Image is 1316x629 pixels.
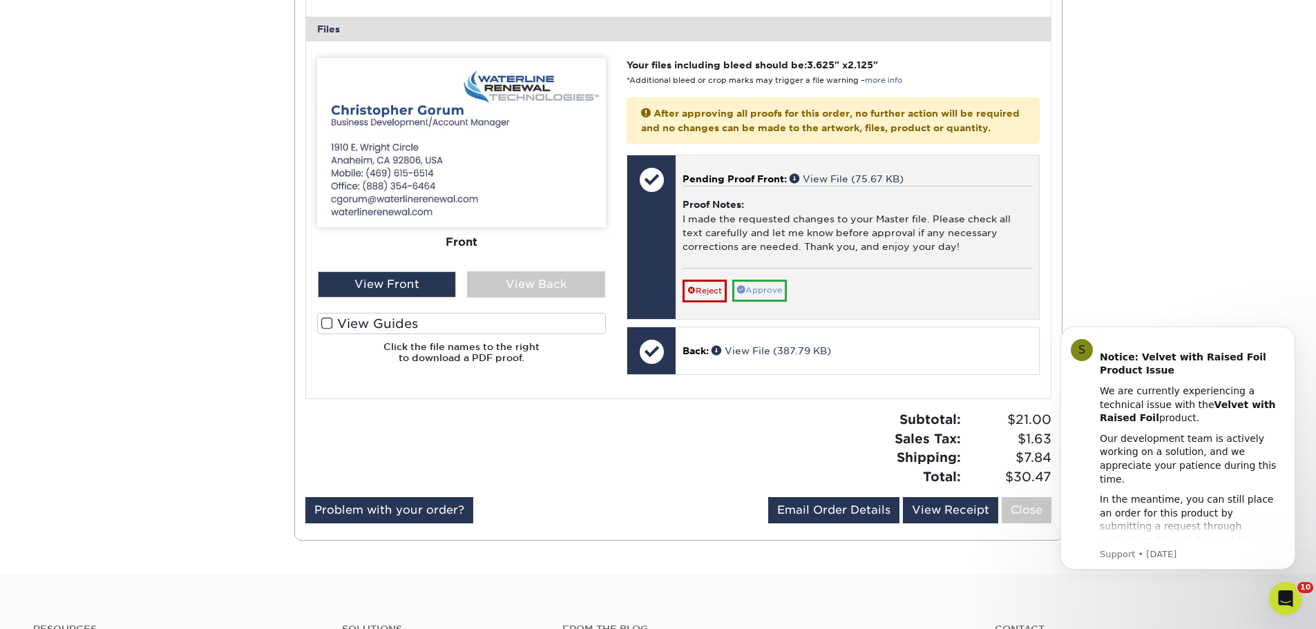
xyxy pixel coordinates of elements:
span: Pending Proof Front: [683,173,787,184]
strong: Sales Tax: [895,431,961,446]
a: Problem with your order? [305,497,473,523]
a: Email Order Details [768,497,899,523]
div: Front [317,227,606,258]
a: View File (387.79 KB) [712,345,831,356]
span: $7.84 [965,448,1051,467]
strong: Proof Notes: [683,199,744,210]
a: Reject [683,280,727,302]
div: Files [306,17,1051,41]
h6: Click the file names to the right to download a PDF proof. [317,341,606,375]
a: more info [865,76,902,85]
a: Close [1002,497,1051,523]
span: Back: [683,345,709,356]
span: $1.63 [965,429,1051,449]
label: View Guides [317,313,606,334]
span: $30.47 [965,467,1051,487]
a: View File (75.67 KB) [790,173,904,184]
iframe: Intercom live chat [1269,582,1302,615]
a: Approve [732,280,787,301]
strong: Shipping: [897,449,961,465]
span: $21.00 [965,410,1051,429]
strong: Total: [923,469,961,484]
strong: After approving all proofs for this order, no further action will be required and no changes can ... [641,108,1020,133]
span: 2.125 [848,59,873,70]
iframe: Intercom notifications message [1040,309,1316,622]
div: View Front [318,271,456,298]
span: 3.625 [807,59,835,70]
div: View Back [467,271,605,298]
strong: Your files including bleed should be: " x " [627,59,878,70]
strong: Subtotal: [899,412,961,427]
span: 10 [1297,582,1313,593]
small: *Additional bleed or crop marks may trigger a file warning – [627,76,902,85]
div: I made the requested changes to your Master file. Please check all text carefully and let me know... [683,186,1031,268]
a: View Receipt [903,497,998,523]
